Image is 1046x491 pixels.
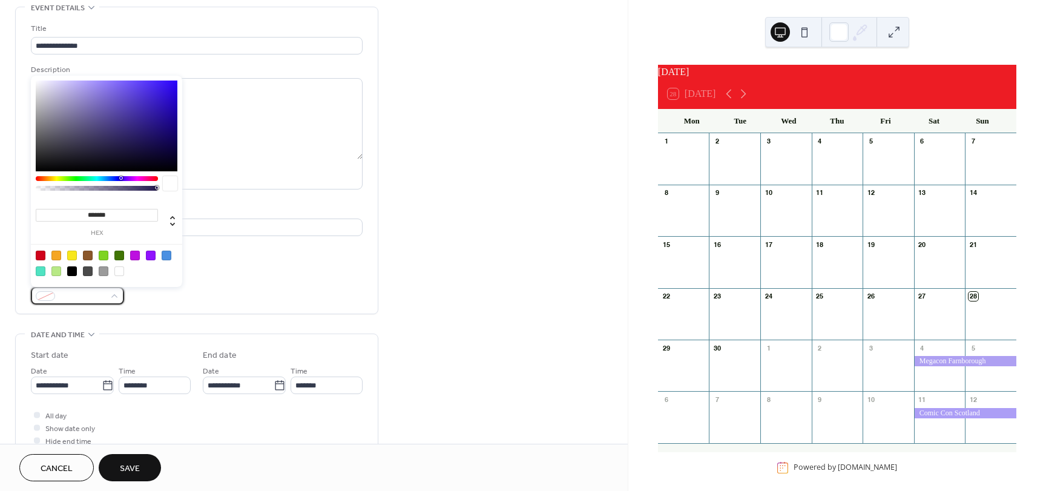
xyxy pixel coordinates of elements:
div: 9 [815,395,824,404]
div: Comic Con Scotland [914,408,1016,418]
div: 17 [764,240,773,249]
div: #FFFFFF [114,266,124,276]
div: #8B572A [83,251,93,260]
div: 29 [662,343,671,352]
div: 22 [662,292,671,301]
div: 4 [815,137,824,146]
div: 10 [764,188,773,197]
span: Cancel [41,463,73,475]
div: 11 [815,188,824,197]
div: #4A90E2 [162,251,171,260]
div: [DATE] [658,65,1016,79]
div: 24 [764,292,773,301]
div: 25 [815,292,824,301]
div: 21 [969,240,978,249]
div: #4A4A4A [83,266,93,276]
div: 1 [764,343,773,352]
div: 9 [712,188,722,197]
div: 16 [712,240,722,249]
span: Event details [31,2,85,15]
span: Time [291,365,308,378]
div: 6 [918,137,927,146]
span: Save [120,463,140,475]
div: Fri [861,109,910,133]
div: 2 [712,137,722,146]
div: 26 [866,292,875,301]
div: 27 [918,292,927,301]
button: Save [99,454,161,481]
div: 13 [918,188,927,197]
span: Date and time [31,329,85,341]
div: 8 [764,395,773,404]
div: 15 [662,240,671,249]
span: Date [203,365,219,378]
div: #9B9B9B [99,266,108,276]
div: 5 [969,343,978,352]
span: Time [119,365,136,378]
div: 3 [866,343,875,352]
div: #7ED321 [99,251,108,260]
div: #50E3C2 [36,266,45,276]
div: 4 [918,343,927,352]
div: Megacon Farnborough [914,356,1016,366]
div: 14 [969,188,978,197]
div: 20 [918,240,927,249]
div: 30 [712,343,722,352]
div: 2 [815,343,824,352]
span: Show date only [45,423,95,435]
div: #F8E71C [67,251,77,260]
div: 18 [815,240,824,249]
a: [DOMAIN_NAME] [838,463,897,473]
div: #D0021B [36,251,45,260]
div: #B8E986 [51,266,61,276]
button: Cancel [19,454,94,481]
div: 3 [764,137,773,146]
div: #BD10E0 [130,251,140,260]
div: 7 [712,395,722,404]
label: hex [36,230,158,237]
div: 10 [866,395,875,404]
div: #000000 [67,266,77,276]
div: Wed [765,109,813,133]
div: 12 [866,188,875,197]
div: Location [31,204,360,217]
div: Start date [31,349,68,362]
div: Title [31,22,360,35]
div: 1 [662,137,671,146]
div: 23 [712,292,722,301]
div: 5 [866,137,875,146]
div: End date [203,349,237,362]
div: Mon [668,109,716,133]
div: Powered by [794,463,897,473]
div: #9013FE [146,251,156,260]
div: 6 [662,395,671,404]
span: All day [45,410,67,423]
div: #F5A623 [51,251,61,260]
div: 8 [662,188,671,197]
div: #417505 [114,251,124,260]
div: Sat [910,109,958,133]
div: Description [31,64,360,76]
div: Tue [716,109,765,133]
div: 7 [969,137,978,146]
div: 19 [866,240,875,249]
div: 11 [918,395,927,404]
div: Thu [813,109,861,133]
span: Hide end time [45,435,91,448]
div: 12 [969,395,978,404]
div: Sun [958,109,1007,133]
span: Date [31,365,47,378]
div: 28 [969,292,978,301]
